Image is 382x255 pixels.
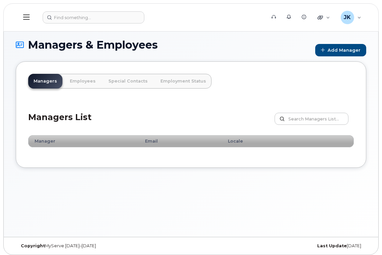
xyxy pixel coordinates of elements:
[222,135,313,147] th: Locale
[28,74,62,89] a: Managers
[28,135,139,147] th: Manager
[103,74,153,89] a: Special Contacts
[16,243,191,249] div: MyServe [DATE]–[DATE]
[139,135,222,147] th: Email
[16,39,312,51] h1: Managers & Employees
[155,74,211,89] a: Employment Status
[21,243,45,248] strong: Copyright
[28,113,92,133] h2: Managers List
[317,243,347,248] strong: Last Update
[315,44,366,56] a: Add Manager
[191,243,366,249] div: [DATE]
[64,74,101,89] a: Employees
